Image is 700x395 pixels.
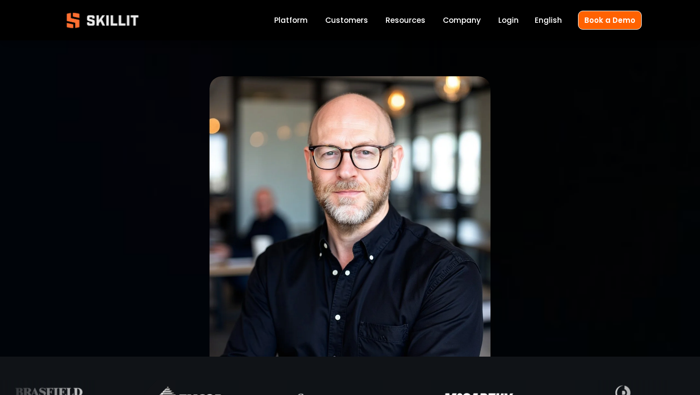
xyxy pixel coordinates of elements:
span: Resources [385,15,425,26]
span: English [535,15,562,26]
a: Login [498,14,519,27]
a: Platform [274,14,308,27]
div: language picker [535,14,562,27]
a: folder dropdown [385,14,425,27]
img: Skillit [58,6,147,35]
a: Customers [325,14,368,27]
a: Company [443,14,481,27]
a: Book a Demo [578,11,642,30]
